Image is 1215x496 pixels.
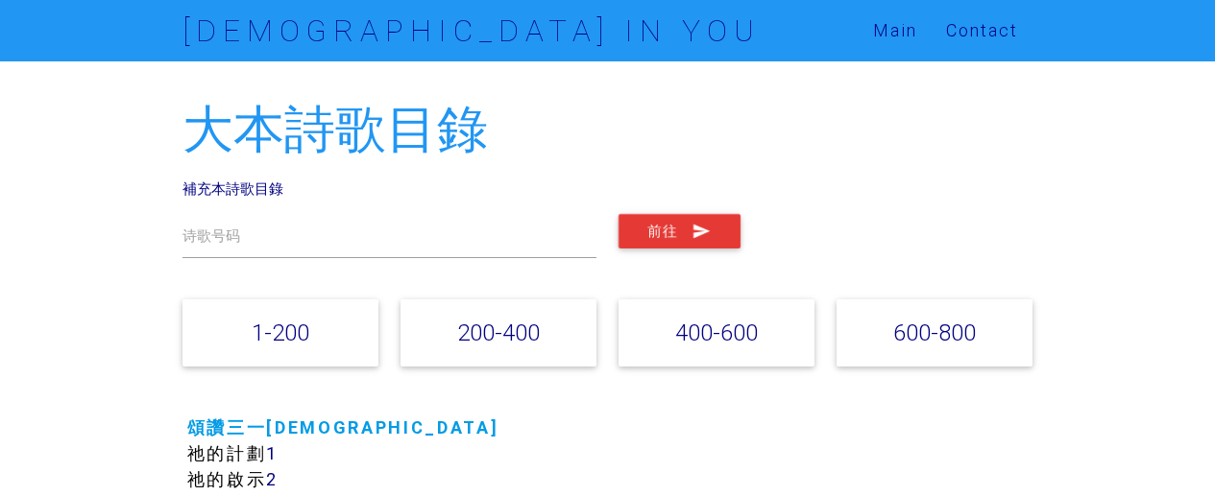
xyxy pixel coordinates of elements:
[457,319,540,346] a: 200-400
[252,319,309,346] a: 1-200
[266,468,279,490] a: 2
[182,102,1033,158] h2: 大本詩歌目錄
[266,442,279,464] a: 1
[182,225,240,248] label: 诗歌号码
[187,416,499,438] a: 頌讚三一[DEMOGRAPHIC_DATA]
[893,319,976,346] a: 600-800
[619,214,741,248] button: 前往
[675,319,758,346] a: 400-600
[182,179,283,198] a: 補充本詩歌目錄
